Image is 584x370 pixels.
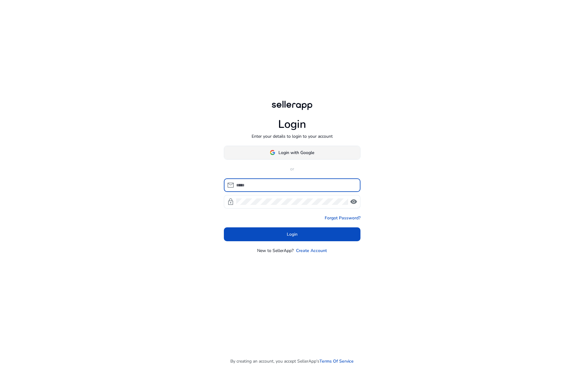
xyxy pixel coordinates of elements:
[325,215,360,221] a: Forgot Password?
[270,150,275,155] img: google-logo.svg
[296,247,327,254] a: Create Account
[319,358,354,364] a: Terms Of Service
[227,198,234,205] span: lock
[227,181,234,189] span: mail
[350,198,357,205] span: visibility
[278,149,314,156] span: Login with Google
[278,118,306,131] h1: Login
[224,166,360,172] p: or
[252,133,333,140] p: Enter your details to login to your account
[224,227,360,241] button: Login
[224,146,360,160] button: Login with Google
[287,231,298,238] span: Login
[257,247,294,254] p: New to SellerApp?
